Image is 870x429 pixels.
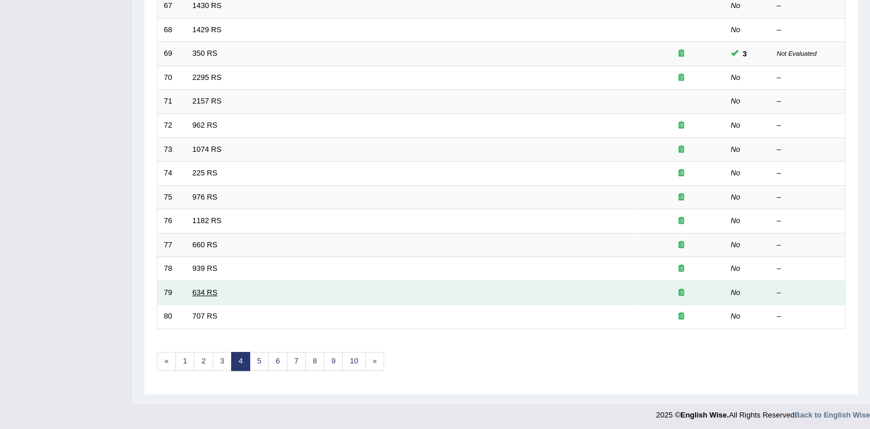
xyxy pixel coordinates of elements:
td: 78 [158,257,186,281]
em: No [731,1,741,10]
td: 77 [158,233,186,257]
div: – [777,288,839,298]
a: 9 [324,352,343,371]
div: Exam occurring question [645,311,718,322]
td: 73 [158,137,186,162]
a: « [157,352,176,371]
a: 2295 RS [193,73,222,82]
div: – [777,120,839,131]
div: – [777,240,839,251]
td: 76 [158,209,186,233]
div: 2025 © All Rights Reserved [656,404,870,420]
td: 75 [158,185,186,209]
strong: English Wise. [680,411,729,419]
a: 10 [342,352,365,371]
em: No [731,193,741,201]
div: – [777,216,839,227]
td: 70 [158,66,186,90]
a: 225 RS [193,168,217,177]
div: Exam occurring question [645,72,718,83]
a: 1074 RS [193,145,222,154]
div: Exam occurring question [645,120,718,131]
div: – [777,144,839,155]
div: – [777,311,839,322]
div: – [777,263,839,274]
em: No [731,168,741,177]
div: Exam occurring question [645,168,718,179]
a: » [365,352,384,371]
a: 962 RS [193,121,217,129]
div: – [777,96,839,107]
a: 1429 RS [193,25,222,34]
a: 939 RS [193,264,217,273]
a: 2 [194,352,213,371]
div: – [777,192,839,203]
td: 69 [158,42,186,66]
em: No [731,73,741,82]
a: 1 [175,352,194,371]
a: 634 RS [193,288,217,297]
a: 4 [231,352,250,371]
a: 660 RS [193,240,217,249]
em: No [731,25,741,34]
em: No [731,264,741,273]
div: Exam occurring question [645,263,718,274]
td: 72 [158,113,186,137]
a: 7 [287,352,306,371]
em: No [731,288,741,297]
a: 976 RS [193,193,217,201]
a: 8 [305,352,324,371]
td: 74 [158,162,186,186]
em: No [731,145,741,154]
em: No [731,240,741,249]
em: No [731,312,741,320]
a: 6 [268,352,287,371]
a: Back to English Wise [795,411,870,419]
em: No [731,121,741,129]
a: 3 [213,352,232,371]
em: No [731,97,741,105]
div: – [777,25,839,36]
a: 1430 RS [193,1,222,10]
div: Exam occurring question [645,240,718,251]
a: 707 RS [193,312,217,320]
span: You can still take this question [738,48,752,60]
td: 79 [158,281,186,305]
a: 5 [250,352,269,371]
div: – [777,1,839,12]
td: 68 [158,18,186,42]
a: 350 RS [193,49,217,58]
div: Exam occurring question [645,216,718,227]
div: Exam occurring question [645,288,718,298]
td: 80 [158,305,186,329]
div: Exam occurring question [645,192,718,203]
td: 71 [158,90,186,114]
a: 2157 RS [193,97,222,105]
div: Exam occurring question [645,144,718,155]
div: – [777,72,839,83]
div: – [777,168,839,179]
a: 1182 RS [193,216,222,225]
div: Exam occurring question [645,48,718,59]
em: No [731,216,741,225]
small: Not Evaluated [777,50,817,57]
